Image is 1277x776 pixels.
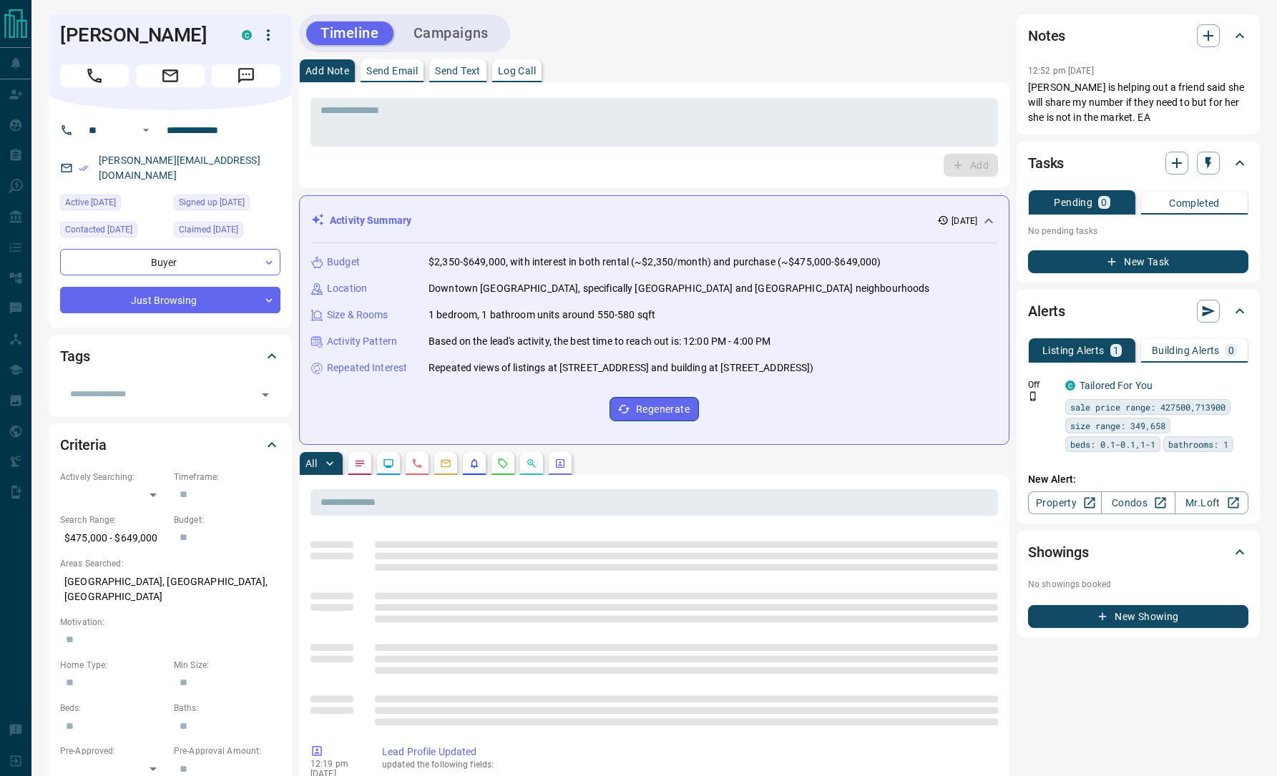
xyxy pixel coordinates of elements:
[60,616,280,629] p: Motivation:
[1169,198,1220,208] p: Completed
[1028,391,1038,401] svg: Push Notification Only
[327,308,388,323] p: Size & Rooms
[60,557,280,570] p: Areas Searched:
[1028,541,1089,564] h2: Showings
[1070,437,1155,451] span: beds: 0.1-0.1,1-1
[1028,66,1094,76] p: 12:52 pm [DATE]
[1028,378,1057,391] p: Off
[554,458,566,469] svg: Agent Actions
[60,526,167,550] p: $475,000 - $649,000
[951,215,977,227] p: [DATE]
[137,122,155,139] button: Open
[255,385,275,405] button: Open
[60,249,280,275] div: Buyer
[60,195,167,215] div: Thu Oct 09 2025
[1028,24,1065,47] h2: Notes
[399,21,503,45] button: Campaigns
[1228,345,1234,355] p: 0
[65,195,116,210] span: Active [DATE]
[179,222,238,237] span: Claimed [DATE]
[305,458,317,468] p: All
[1028,146,1248,180] div: Tasks
[1028,250,1248,273] button: New Task
[330,213,411,228] p: Activity Summary
[60,570,280,609] p: [GEOGRAPHIC_DATA], [GEOGRAPHIC_DATA], [GEOGRAPHIC_DATA]
[136,64,205,87] span: Email
[60,428,280,462] div: Criteria
[60,745,167,757] p: Pre-Approved:
[174,514,280,526] p: Budget:
[429,360,814,375] p: Repeated views of listings at [STREET_ADDRESS] and building at [STREET_ADDRESS])
[60,471,167,483] p: Actively Searching:
[1028,535,1248,569] div: Showings
[174,745,280,757] p: Pre-Approval Amount:
[366,66,418,76] p: Send Email
[99,154,260,181] a: [PERSON_NAME][EMAIL_ADDRESS][DOMAIN_NAME]
[497,458,509,469] svg: Requests
[174,471,280,483] p: Timeframe:
[429,255,881,270] p: $2,350-$649,000, with interest in both rental (~$2,350/month) and purchase (~$475,000-$649,000)
[1113,345,1119,355] p: 1
[382,760,992,770] p: updated the following fields:
[60,287,280,313] div: Just Browsing
[327,334,397,349] p: Activity Pattern
[469,458,480,469] svg: Listing Alerts
[311,207,997,234] div: Activity Summary[DATE]
[327,255,360,270] p: Budget
[212,64,280,87] span: Message
[1042,345,1105,355] p: Listing Alerts
[1028,300,1065,323] h2: Alerts
[1028,578,1248,591] p: No showings booked
[1028,294,1248,328] div: Alerts
[429,308,655,323] p: 1 bedroom, 1 bathroom units around 550-580 sqft
[327,360,407,375] p: Repeated Interest
[1152,345,1220,355] p: Building Alerts
[60,659,167,672] p: Home Type:
[60,433,107,456] h2: Criteria
[242,30,252,40] div: condos.ca
[382,745,992,760] p: Lead Profile Updated
[1070,418,1165,433] span: size range: 349,658
[435,66,481,76] p: Send Text
[174,195,280,215] div: Tue Sep 09 2025
[179,195,245,210] span: Signed up [DATE]
[1028,19,1248,53] div: Notes
[60,64,129,87] span: Call
[440,458,451,469] svg: Emails
[1028,472,1248,487] p: New Alert:
[383,458,394,469] svg: Lead Browsing Activity
[174,659,280,672] p: Min Size:
[1101,197,1107,207] p: 0
[1070,400,1225,414] span: sale price range: 427500,713900
[1028,152,1064,175] h2: Tasks
[60,339,280,373] div: Tags
[1054,197,1092,207] p: Pending
[60,345,89,368] h2: Tags
[1080,380,1153,391] a: Tailored For You
[60,514,167,526] p: Search Range:
[60,702,167,714] p: Beds:
[429,281,929,296] p: Downtown [GEOGRAPHIC_DATA], specifically [GEOGRAPHIC_DATA] and [GEOGRAPHIC_DATA] neighbourhoods
[610,397,699,421] button: Regenerate
[65,222,132,237] span: Contacted [DATE]
[526,458,537,469] svg: Opportunities
[60,24,220,46] h1: [PERSON_NAME]
[411,458,423,469] svg: Calls
[306,21,393,45] button: Timeline
[327,281,367,296] p: Location
[310,759,361,769] p: 12:19 pm
[498,66,536,76] p: Log Call
[174,702,280,714] p: Baths:
[354,458,366,469] svg: Notes
[1028,605,1248,628] button: New Showing
[1028,491,1102,514] a: Property
[1028,80,1248,125] p: [PERSON_NAME] is helping out a friend said she will share my number if they need to but for her s...
[305,66,349,76] p: Add Note
[429,334,770,349] p: Based on the lead's activity, the best time to reach out is: 12:00 PM - 4:00 PM
[1168,437,1228,451] span: bathrooms: 1
[1028,220,1248,242] p: No pending tasks
[60,222,167,242] div: Tue Sep 09 2025
[1175,491,1248,514] a: Mr.Loft
[174,222,280,242] div: Tue Sep 09 2025
[1065,380,1075,391] div: condos.ca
